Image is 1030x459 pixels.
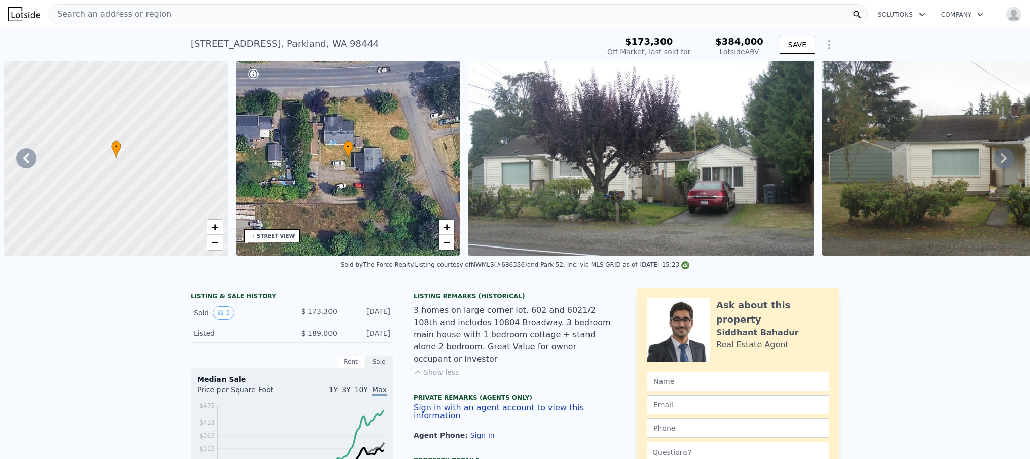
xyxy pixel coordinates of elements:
[414,367,459,377] button: Show less
[341,261,415,268] div: Sold by The Force Realty .
[111,140,121,158] div: •
[199,419,215,426] tspan: $413
[414,404,616,420] button: Sign in with an agent account to view this information
[343,142,353,151] span: •
[716,339,789,351] div: Real Estate Agent
[439,235,454,250] a: Zoom out
[870,6,933,24] button: Solutions
[211,236,218,249] span: −
[197,384,292,401] div: Price per Square Foot
[194,328,284,338] div: Listed
[715,36,763,47] span: $384,000
[607,47,690,57] div: Off Market, last sold for
[199,432,215,439] tspan: $363
[49,8,171,20] span: Search an address or region
[414,394,616,404] div: Private Remarks (Agents Only)
[207,235,223,250] a: Zoom out
[468,61,814,256] img: Sale: 148981987 Parcel: 121620715
[414,304,616,365] div: 3 homes on large corner lot. 602 and 6021/2 108th and includes 10804 Broadway. 3 bedroom main hou...
[207,220,223,235] a: Zoom in
[213,306,234,320] button: View historical data
[345,306,390,320] div: [DATE]
[625,36,673,47] span: $173,300
[819,34,839,55] button: Show Options
[342,385,350,394] span: 3Y
[415,261,689,268] div: Listing courtesy of NWMLS (#686356) and Park 52, Inc. via MLS GRID as of [DATE] 15:23
[647,372,829,391] input: Name
[647,418,829,438] input: Phone
[337,355,365,368] div: Rent
[444,236,450,249] span: −
[191,37,379,51] div: [STREET_ADDRESS] , Parkland , WA 98444
[470,431,495,439] button: Sign In
[343,140,353,158] div: •
[211,221,218,233] span: +
[111,142,121,151] span: •
[681,261,689,269] img: NWMLS Logo
[8,7,40,21] img: Lotside
[414,292,616,300] div: Listing Remarks (Historical)
[197,374,387,384] div: Median Sale
[191,292,393,302] div: LISTING & SALE HISTORY
[716,298,829,327] div: Ask about this property
[414,431,470,439] span: Agent Phone:
[194,306,284,320] div: Sold
[355,385,368,394] span: 10Y
[345,328,390,338] div: [DATE]
[933,6,991,24] button: Company
[199,402,215,409] tspan: $475
[439,220,454,235] a: Zoom in
[715,47,763,57] div: Lotside ARV
[372,385,387,396] span: Max
[199,445,215,452] tspan: $313
[716,327,799,339] div: Siddhant Bahadur
[301,329,337,337] span: $ 189,000
[647,395,829,414] input: Email
[780,36,815,54] button: SAVE
[365,355,393,368] div: Sale
[444,221,450,233] span: +
[1006,6,1022,22] img: avatar
[301,307,337,315] span: $ 173,300
[329,385,338,394] span: 1Y
[257,232,295,240] div: STREET VIEW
